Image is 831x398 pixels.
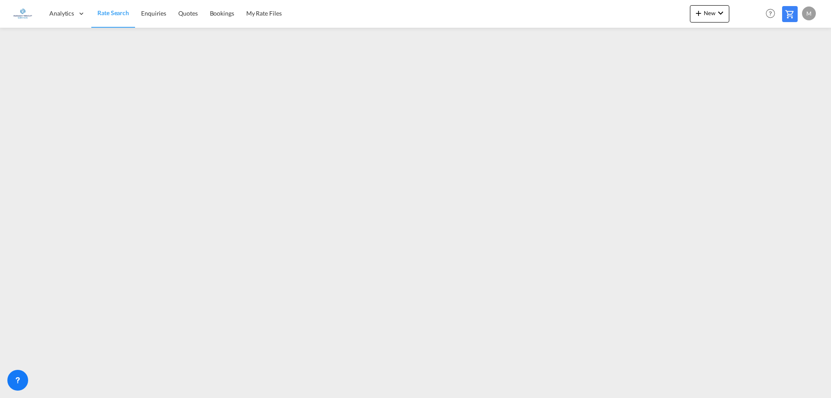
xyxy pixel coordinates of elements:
img: 6a2c35f0b7c411ef99d84d375d6e7407.jpg [13,4,32,23]
span: Rate Search [97,9,129,16]
span: Analytics [49,9,74,18]
span: New [693,10,726,16]
span: Help [763,6,778,21]
md-icon: icon-chevron-down [715,8,726,18]
md-icon: icon-plus 400-fg [693,8,704,18]
span: Enquiries [141,10,166,17]
span: My Rate Files [246,10,282,17]
div: M [802,6,816,20]
button: icon-plus 400-fgNewicon-chevron-down [690,5,729,23]
span: Quotes [178,10,197,17]
span: Bookings [210,10,234,17]
div: Help [763,6,782,22]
